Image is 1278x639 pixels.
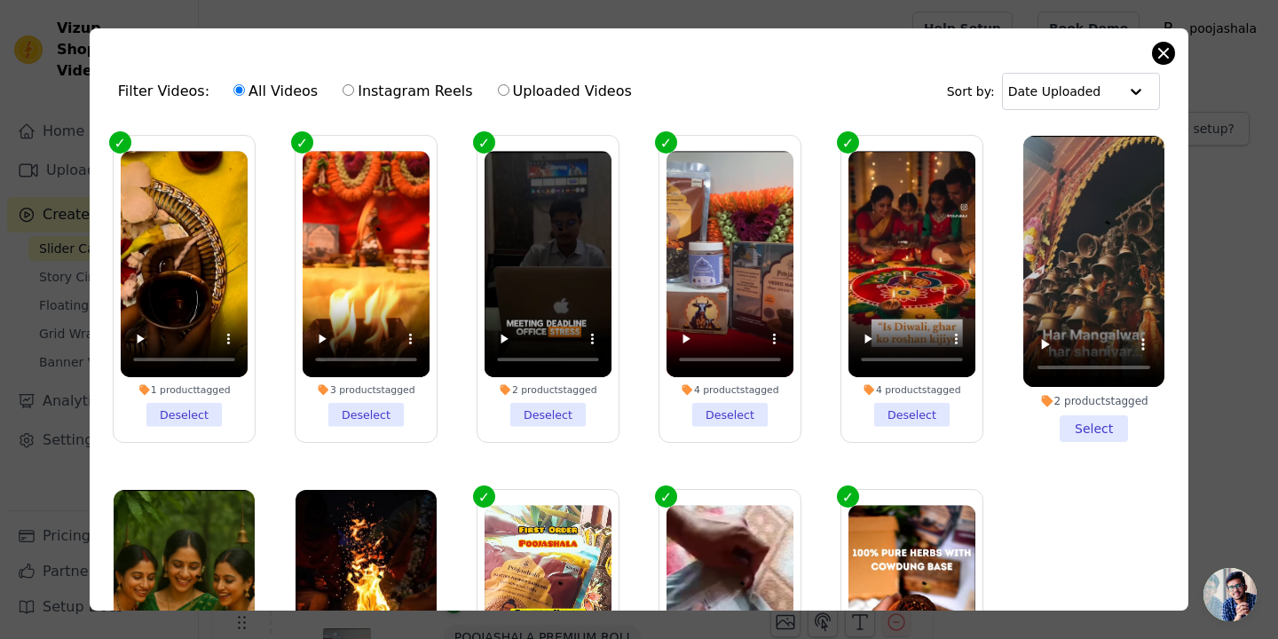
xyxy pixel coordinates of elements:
[303,383,430,396] div: 3 products tagged
[1153,43,1174,64] button: Close modal
[1203,568,1257,621] div: Open chat
[121,383,248,396] div: 1 product tagged
[342,80,473,103] label: Instagram Reels
[947,73,1161,110] div: Sort by:
[497,80,633,103] label: Uploaded Videos
[1023,394,1164,408] div: 2 products tagged
[667,383,793,396] div: 4 products tagged
[233,80,319,103] label: All Videos
[848,383,975,396] div: 4 products tagged
[485,383,611,396] div: 2 products tagged
[118,71,642,112] div: Filter Videos:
